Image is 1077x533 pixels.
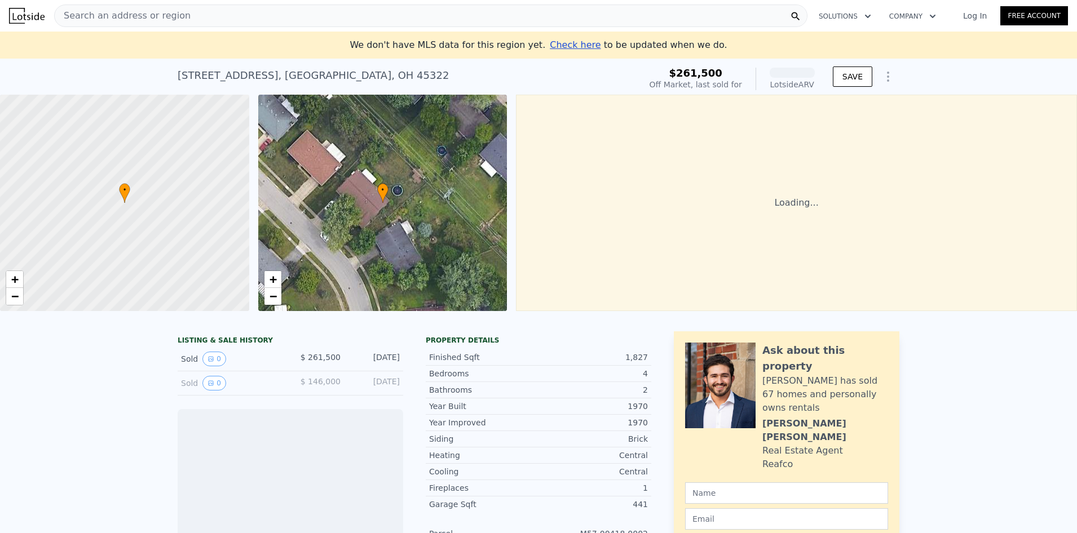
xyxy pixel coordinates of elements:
[538,401,648,412] div: 1970
[429,499,538,510] div: Garage Sqft
[426,336,651,345] div: Property details
[178,68,449,83] div: [STREET_ADDRESS] , [GEOGRAPHIC_DATA] , OH 45322
[538,450,648,461] div: Central
[538,368,648,379] div: 4
[350,376,400,390] div: [DATE]
[950,10,1000,21] a: Log In
[377,183,389,203] div: •
[377,185,389,195] span: •
[685,508,888,530] input: Email
[877,65,899,88] button: Show Options
[538,433,648,445] div: Brick
[538,482,648,494] div: 1
[762,374,888,415] div: [PERSON_NAME] has sold 67 homes and personally owns rentals
[429,368,538,379] div: Bedrooms
[550,38,727,52] div: to be updated when we do.
[429,401,538,412] div: Year Built
[650,79,742,90] div: Off Market, last sold for
[685,482,888,504] input: Name
[301,377,341,386] span: $ 146,000
[11,272,19,286] span: +
[762,458,793,471] div: Reafco
[516,95,1077,311] div: Loading...
[538,417,648,428] div: 1970
[9,8,45,24] img: Lotside
[669,67,722,79] span: $261,500
[538,352,648,363] div: 1,827
[833,66,872,87] button: SAVE
[770,79,815,90] div: Lotside ARV
[181,352,281,366] div: Sold
[762,417,888,444] div: [PERSON_NAME] [PERSON_NAME]
[429,417,538,428] div: Year Improved
[350,352,400,366] div: [DATE]
[538,499,648,510] div: 441
[762,444,843,458] div: Real Estate Agent
[880,6,945,26] button: Company
[55,9,191,23] span: Search an address or region
[264,271,281,288] a: Zoom in
[181,376,281,390] div: Sold
[301,353,341,362] span: $ 261,500
[810,6,880,26] button: Solutions
[6,271,23,288] a: Zoom in
[202,376,226,390] button: View historical data
[350,38,727,52] div: We don't have MLS data for this region yet.
[429,482,538,494] div: Fireplaces
[429,352,538,363] div: Finished Sqft
[429,384,538,396] div: Bathrooms
[429,450,538,461] div: Heating
[550,39,601,50] span: Check here
[6,288,23,305] a: Zoom out
[119,183,130,203] div: •
[178,336,403,347] div: LISTING & SALE HISTORY
[429,466,538,477] div: Cooling
[264,288,281,305] a: Zoom out
[202,352,226,366] button: View historical data
[119,185,130,195] span: •
[538,384,648,396] div: 2
[11,289,19,303] span: −
[269,289,276,303] span: −
[762,343,888,374] div: Ask about this property
[538,466,648,477] div: Central
[269,272,276,286] span: +
[1000,6,1068,25] a: Free Account
[429,433,538,445] div: Siding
